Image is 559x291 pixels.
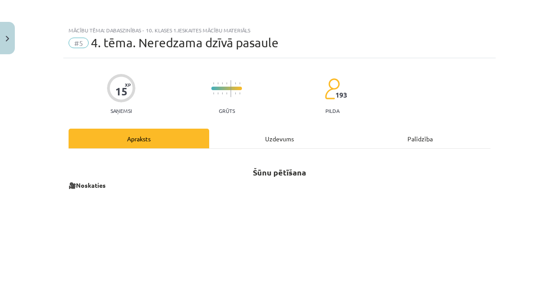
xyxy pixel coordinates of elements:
[213,92,214,95] img: icon-short-line-57e1e144782c952c97e751825c79c345078a6d821885a25fce030b3d8c18986b.svg
[91,35,279,50] span: 4. tēma. Neredzama dzīvā pasaule
[69,181,490,190] p: 🎥
[226,92,227,95] img: icon-short-line-57e1e144782c952c97e751825c79c345078a6d821885a25fce030b3d8c18986b.svg
[69,27,490,33] div: Mācību tēma: Dabaszinības - 10. klases 1.ieskaites mācību materiāls
[125,82,131,87] span: XP
[69,38,89,48] span: #5
[222,92,223,95] img: icon-short-line-57e1e144782c952c97e751825c79c345078a6d821885a25fce030b3d8c18986b.svg
[239,92,240,95] img: icon-short-line-57e1e144782c952c97e751825c79c345078a6d821885a25fce030b3d8c18986b.svg
[6,36,9,42] img: icon-close-lesson-0947bae3869378f0d4975bcd49f059093ad1ed9edebbc8119c70593378902aed.svg
[115,85,128,98] div: 15
[222,82,223,84] img: icon-short-line-57e1e144782c952c97e751825c79c345078a6d821885a25fce030b3d8c18986b.svg
[350,129,490,148] div: Palīdzība
[76,181,106,189] b: Noskaties
[219,108,235,114] p: Grūts
[235,82,236,84] img: icon-short-line-57e1e144782c952c97e751825c79c345078a6d821885a25fce030b3d8c18986b.svg
[209,129,350,148] div: Uzdevums
[213,82,214,84] img: icon-short-line-57e1e144782c952c97e751825c79c345078a6d821885a25fce030b3d8c18986b.svg
[335,91,347,99] span: 193
[107,108,135,114] p: Saņemsi
[231,80,231,97] img: icon-long-line-d9ea69661e0d244f92f715978eff75569469978d946b2353a9bb055b3ed8787d.svg
[324,78,340,100] img: students-c634bb4e5e11cddfef0936a35e636f08e4e9abd3cc4e673bd6f9a4125e45ecb1.svg
[253,167,306,177] strong: Šūnu pētīšana
[226,82,227,84] img: icon-short-line-57e1e144782c952c97e751825c79c345078a6d821885a25fce030b3d8c18986b.svg
[69,129,209,148] div: Apraksts
[239,82,240,84] img: icon-short-line-57e1e144782c952c97e751825c79c345078a6d821885a25fce030b3d8c18986b.svg
[325,108,339,114] p: pilda
[235,92,236,95] img: icon-short-line-57e1e144782c952c97e751825c79c345078a6d821885a25fce030b3d8c18986b.svg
